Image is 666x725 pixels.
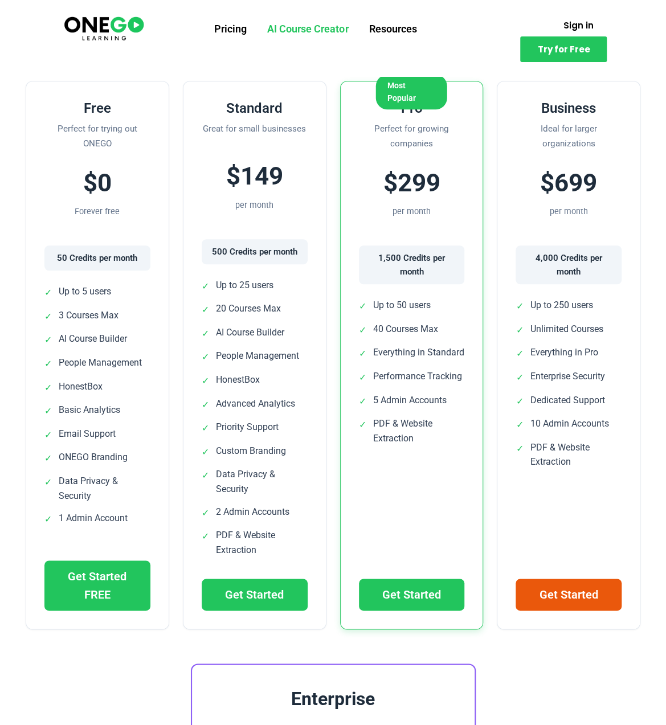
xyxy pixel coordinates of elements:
span: Try for Free [537,45,590,54]
span: Custom Branding [216,444,286,458]
span: ✓ [516,323,523,338]
div: $699 [516,163,622,203]
span: Unlimited Courses [530,322,603,337]
span: ✓ [202,445,209,460]
div: per month [359,205,465,218]
div: $0 [44,163,150,203]
span: ✓ [44,404,52,419]
h3: Free [44,100,150,117]
span: Basic Analytics [59,403,120,417]
span: ✓ [516,370,523,385]
span: Up to 5 users [59,284,111,299]
span: People Management [59,355,142,370]
span: 2 Admin Accounts [216,505,289,519]
span: ONEGO Branding [59,450,128,465]
div: 50 Credits per month [44,245,150,271]
span: ✓ [44,475,52,490]
span: ✓ [202,398,209,412]
a: Get Started FREE [44,560,150,611]
span: Everything in Standard [373,345,464,360]
span: ✓ [359,417,366,432]
a: AI Course Creator [257,14,358,44]
span: HonestBox [59,379,103,394]
span: ✓ [44,333,52,347]
a: Resources [358,14,427,44]
a: Get Started [516,579,622,611]
div: Forever free [44,205,150,218]
span: Sign in [563,21,593,30]
span: ✓ [202,302,209,317]
span: Advanced Analytics [216,396,295,411]
span: ✓ [44,512,52,527]
span: PDF & Website Extraction [373,416,465,445]
span: ✓ [44,285,52,300]
span: Data Privacy & Security [59,474,150,503]
span: Email Support [59,427,116,441]
div: $299 [359,163,465,203]
span: 10 Admin Accounts [530,416,608,431]
span: Everything in Pro [530,345,598,360]
a: Get Started [202,579,308,611]
a: Get Started [359,579,465,611]
h3: Standard [202,100,308,117]
span: AI Course Builder [216,325,284,340]
p: Ideal for larger organizations [516,122,622,151]
span: ✓ [44,428,52,443]
span: Data Privacy & Security [216,467,308,496]
div: per month [202,199,308,212]
span: Priority Support [216,420,279,435]
a: Pricing [204,14,257,44]
p: Perfect for growing companies [359,122,465,151]
span: ✓ [516,346,523,361]
span: ✓ [202,374,209,388]
span: ✓ [44,380,52,395]
span: ✓ [359,394,366,409]
span: Up to 50 users [373,298,431,313]
div: 4,000 Credits per month [516,245,622,284]
span: ✓ [202,350,209,364]
span: Up to 250 users [530,298,593,313]
div: 1,500 Credits per month [359,245,465,284]
a: Sign in [549,14,607,36]
span: ✓ [359,346,366,361]
span: ✓ [359,323,366,338]
p: Great for small businesses [202,122,308,145]
span: PDF & Website Extraction [216,528,308,557]
span: ✓ [202,506,209,521]
span: PDF & Website Extraction [530,440,622,469]
h3: Enterprise [215,687,452,711]
span: ✓ [44,451,52,466]
span: ✓ [202,279,209,294]
span: ✓ [202,326,209,341]
span: 40 Courses Max [373,322,438,337]
span: ✓ [516,441,523,456]
span: 3 Courses Max [59,308,119,323]
h3: Pro [359,100,465,117]
span: People Management [216,349,299,363]
span: ✓ [202,529,209,544]
span: ✓ [202,468,209,483]
p: Perfect for trying out ONEGO [44,122,150,151]
span: ✓ [516,299,523,314]
span: Performance Tracking [373,369,462,384]
h3: Business [516,100,622,117]
span: ✓ [516,417,523,432]
span: AI Course Builder [59,331,127,346]
div: 500 Credits per month [202,239,308,264]
span: ✓ [516,394,523,409]
span: 5 Admin Accounts [373,393,447,408]
div: Most Popular [376,75,447,109]
div: $149 [202,156,308,196]
span: ✓ [359,370,366,385]
span: ✓ [44,357,52,371]
div: per month [516,205,622,218]
span: Dedicated Support [530,393,604,408]
a: Try for Free [520,36,607,62]
span: ✓ [202,421,209,436]
span: ✓ [44,309,52,324]
span: Up to 25 users [216,278,273,293]
span: 1 Admin Account [59,511,128,526]
span: 20 Courses Max [216,301,281,316]
span: ✓ [359,299,366,314]
span: Enterprise Security [530,369,604,384]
